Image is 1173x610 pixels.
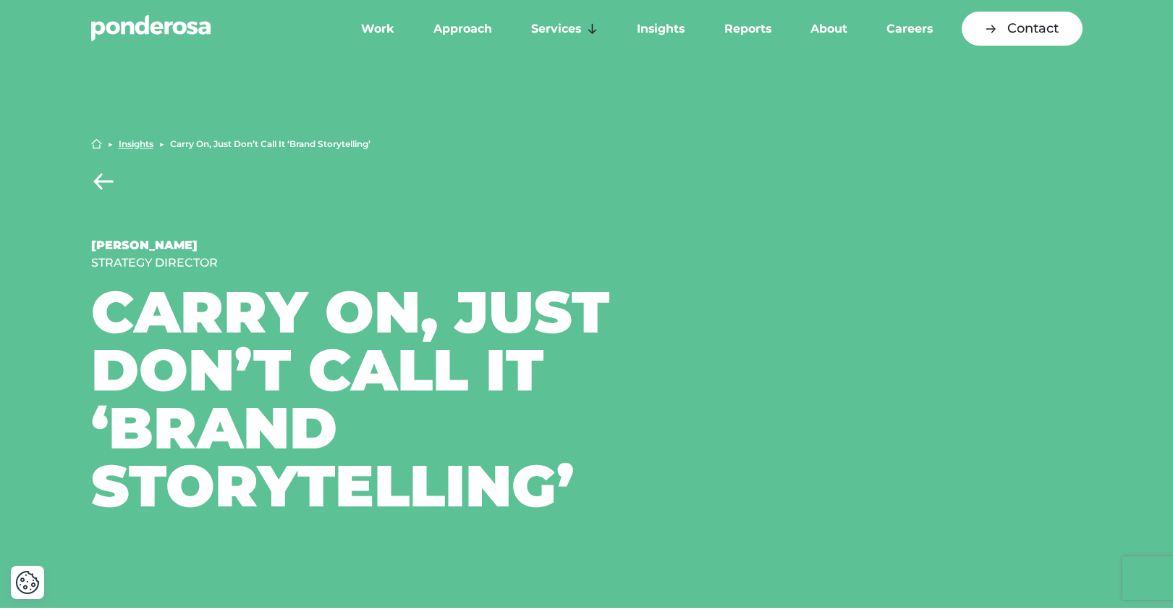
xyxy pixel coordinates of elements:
a: Insights [119,140,153,149]
a: Approach [417,14,509,44]
h1: Carry On, Just Don’t Call It ‘Brand Storytelling’ [91,283,661,515]
img: Revisit consent button [15,570,40,595]
div: Strategy Director [91,254,661,272]
a: Go to homepage [91,14,323,43]
a: Reports [708,14,788,44]
a: Home [91,138,102,149]
li: ▶︎ [159,140,164,149]
li: Carry On, Just Don’t Call It ‘Brand Storytelling’ [170,140,370,149]
li: ▶︎ [108,140,113,149]
a: Services [514,14,614,44]
a: Back to Insights [91,172,117,191]
a: Contact [962,12,1083,46]
a: Careers [870,14,949,44]
a: About [794,14,864,44]
button: Cookie Settings [15,570,40,595]
a: Work [344,14,411,44]
div: [PERSON_NAME] [91,237,661,254]
a: Insights [620,14,701,44]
